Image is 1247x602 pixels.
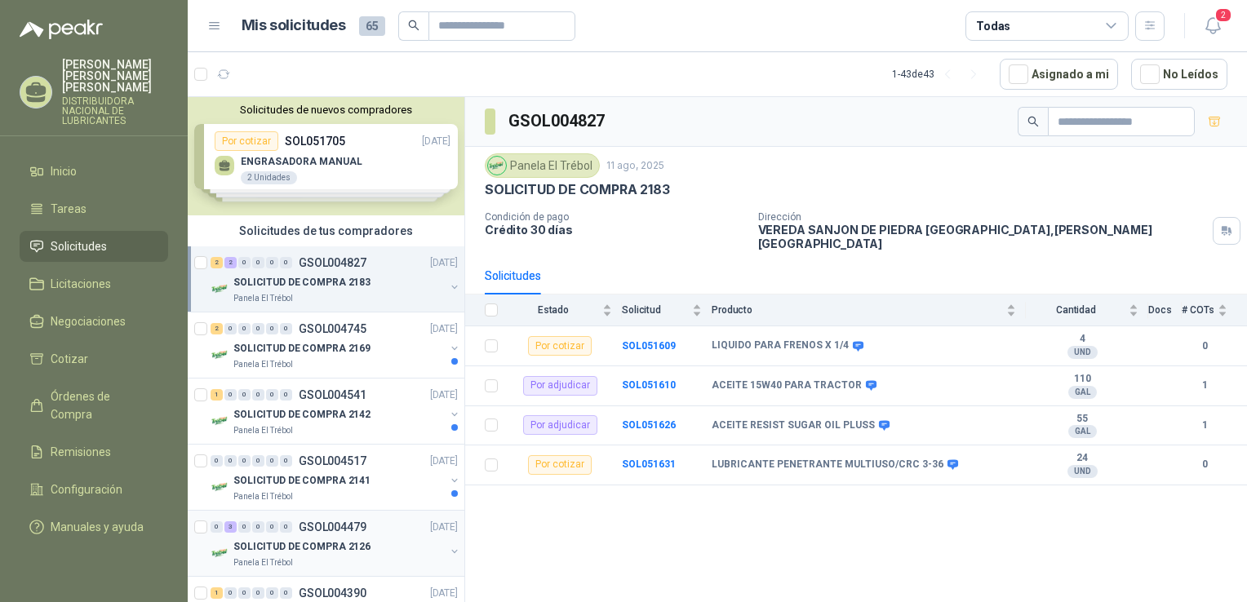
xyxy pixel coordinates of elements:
a: Solicitudes [20,231,168,262]
span: Cantidad [1026,304,1125,316]
div: 0 [211,521,223,533]
a: Tareas [20,193,168,224]
span: Negociaciones [51,312,126,330]
h1: Mis solicitudes [242,14,346,38]
a: 2 2 0 0 0 0 GSOL004827[DATE] Company LogoSOLICITUD DE COMPRA 2183Panela El Trébol [211,253,461,305]
img: Company Logo [488,157,506,175]
a: 0 0 0 0 0 0 GSOL004517[DATE] Company LogoSOLICITUD DE COMPRA 2141Panela El Trébol [211,451,461,503]
p: GSOL004479 [299,521,366,533]
div: 2 [211,257,223,268]
div: Por cotizar [528,455,592,475]
div: Por adjudicar [523,415,597,435]
p: [DATE] [430,321,458,337]
div: 0 [252,323,264,334]
span: Solicitudes [51,237,107,255]
b: LIQUIDO PARA FRENOS X 1/4 [712,339,849,352]
p: [DATE] [430,520,458,535]
p: [PERSON_NAME] [PERSON_NAME] [PERSON_NAME] [62,59,168,93]
b: ACEITE RESIST SUGAR OIL PLUSS [712,419,875,432]
b: 4 [1026,333,1138,346]
b: LUBRICANTE PENETRANTE MULTIUSO/CRC 3-36 [712,458,943,471]
span: Configuración [51,480,122,498]
div: 0 [280,587,292,599]
p: SOLICITUD DE COMPRA 2126 [233,539,371,555]
a: SOL051609 [622,340,676,352]
div: 2 [211,323,223,334]
div: 0 [252,257,264,268]
a: SOL051626 [622,419,676,431]
div: 0 [252,521,264,533]
span: Licitaciones [51,275,111,293]
a: Remisiones [20,436,168,467]
p: 11 ago, 2025 [606,158,664,174]
span: # COTs [1182,304,1214,316]
div: 0 [266,455,278,467]
th: Docs [1148,294,1182,326]
a: Órdenes de Compra [20,381,168,430]
button: 2 [1198,11,1227,41]
div: 0 [252,587,264,599]
div: 0 [238,389,251,401]
th: Estado [508,294,622,326]
span: Producto [712,304,1003,316]
div: 0 [238,587,251,599]
p: Panela El Trébol [233,556,293,569]
img: Company Logo [211,345,230,365]
p: VEREDA SANJON DE PIEDRA [GEOGRAPHIC_DATA] , [PERSON_NAME][GEOGRAPHIC_DATA] [758,223,1207,250]
div: 0 [252,389,264,401]
a: Manuales y ayuda [20,511,168,542]
div: 0 [224,455,237,467]
a: SOL051631 [622,458,676,470]
div: 0 [266,587,278,599]
div: Solicitudes [485,267,541,285]
button: No Leídos [1131,59,1227,90]
div: 1 [211,587,223,599]
div: 0 [238,257,251,268]
p: GSOL004827 [299,257,366,268]
div: 0 [238,521,251,533]
b: 1 [1182,418,1227,433]
p: Panela El Trébol [233,490,293,503]
img: Company Logo [211,279,230,299]
th: # COTs [1182,294,1247,326]
img: Company Logo [211,543,230,563]
p: GSOL004517 [299,455,366,467]
p: [DATE] [430,586,458,601]
div: 0 [280,389,292,401]
div: UND [1067,465,1098,478]
button: Asignado a mi [1000,59,1118,90]
div: 1 - 43 de 43 [892,61,987,87]
p: GSOL004541 [299,389,366,401]
span: search [408,20,419,31]
b: 55 [1026,413,1138,426]
span: Inicio [51,162,77,180]
b: 0 [1182,457,1227,472]
span: 65 [359,16,385,36]
a: SOL051610 [622,379,676,391]
img: Logo peakr [20,20,103,39]
div: Solicitudes de nuevos compradoresPor cotizarSOL051705[DATE] ENGRASADORA MANUAL2 UnidadesPor cotiz... [188,97,464,215]
div: 2 [224,257,237,268]
p: SOLICITUD DE COMPRA 2183 [233,275,371,290]
p: SOLICITUD DE COMPRA 2183 [485,181,670,198]
div: 1 [211,389,223,401]
span: Estado [508,304,599,316]
b: 24 [1026,452,1138,465]
div: Todas [976,17,1010,35]
div: GAL [1068,425,1097,438]
a: Licitaciones [20,268,168,299]
span: Manuales y ayuda [51,518,144,536]
div: 0 [224,323,237,334]
div: 0 [238,323,251,334]
b: 1 [1182,378,1227,393]
th: Producto [712,294,1026,326]
b: 0 [1182,339,1227,354]
div: 0 [266,521,278,533]
p: Dirección [758,211,1207,223]
div: 0 [211,455,223,467]
div: 0 [238,455,251,467]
